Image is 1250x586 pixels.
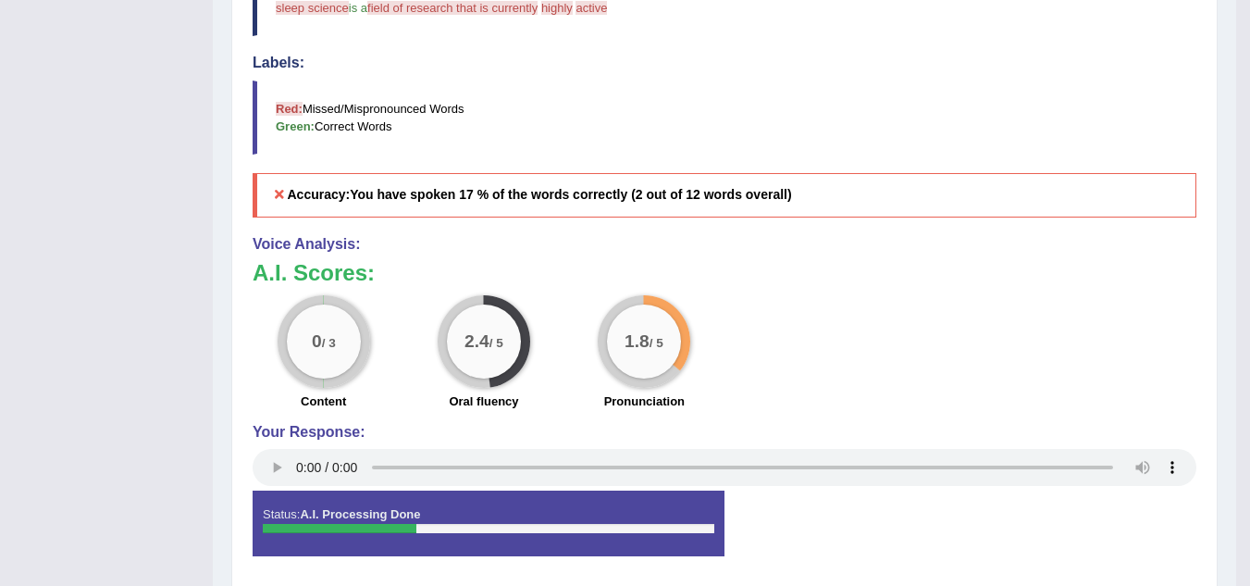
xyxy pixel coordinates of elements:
div: Status: [253,491,724,555]
big: 0 [312,330,322,351]
strong: A.I. Processing Done [300,507,420,521]
b: Red: [276,102,303,116]
label: Content [301,393,346,410]
span: sleep science [276,1,349,15]
h4: Labels: [253,55,1196,71]
label: Oral fluency [449,393,518,410]
small: / 5 [650,336,663,350]
big: 1.8 [625,330,650,351]
blockquote: Missed/Mispronounced Words Correct Words [253,81,1196,155]
b: Green: [276,119,315,133]
h4: Your Response: [253,424,1196,441]
span: is a [349,1,367,15]
span: field of research that is currently [367,1,538,15]
small: / 3 [321,336,335,350]
h4: Voice Analysis: [253,236,1196,253]
span: highly [541,1,573,15]
span: active [575,1,607,15]
big: 2.4 [464,330,489,351]
b: A.I. Scores: [253,260,375,285]
b: You have spoken 17 % of the words correctly (2 out of 12 words overall) [350,187,791,202]
label: Pronunciation [604,393,685,410]
h5: Accuracy: [253,173,1196,217]
small: / 5 [489,336,503,350]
